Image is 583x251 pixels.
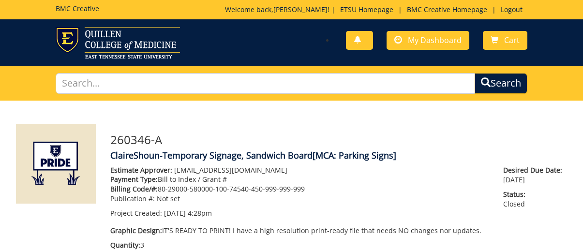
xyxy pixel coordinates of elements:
[56,27,180,59] img: ETSU logo
[503,190,567,199] span: Status:
[335,5,398,14] a: ETSU Homepage
[56,5,99,12] h5: BMC Creative
[273,5,328,14] a: [PERSON_NAME]
[225,5,527,15] p: Welcome back, ! | | |
[110,240,140,250] span: Quantity:
[503,165,567,185] p: [DATE]
[110,240,489,250] p: 3
[313,149,396,161] span: [MCA: Parking Signs]
[110,175,158,184] span: Payment Type:
[164,208,212,218] span: [DATE] 4:28pm
[110,165,489,175] p: [EMAIL_ADDRESS][DOMAIN_NAME]
[56,73,475,94] input: Search...
[387,31,469,50] a: My Dashboard
[475,73,527,94] button: Search
[157,194,180,203] span: Not set
[110,133,568,146] h3: 260346-A
[110,226,162,235] span: Graphic Design:
[110,208,162,218] span: Project Created:
[110,194,155,203] span: Publication #:
[110,175,489,184] p: Bill to Index / Grant #
[110,184,158,193] span: Billing Code/#:
[110,165,172,175] span: Estimate Approver:
[402,5,492,14] a: BMC Creative Homepage
[503,190,567,209] p: Closed
[110,184,489,194] p: 80-29000-580000-100-74540-450-999-999-999
[483,31,527,50] a: Cart
[408,35,462,45] span: My Dashboard
[110,226,489,236] p: IT'S READY TO PRINT! I have a high resolution print-ready file that needs NO changes nor updates.
[16,124,96,204] img: Product featured image
[496,5,527,14] a: Logout
[110,151,568,161] h4: ClaireShoun-Temporary Signage, Sandwich Board
[503,165,567,175] span: Desired Due Date:
[504,35,520,45] span: Cart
